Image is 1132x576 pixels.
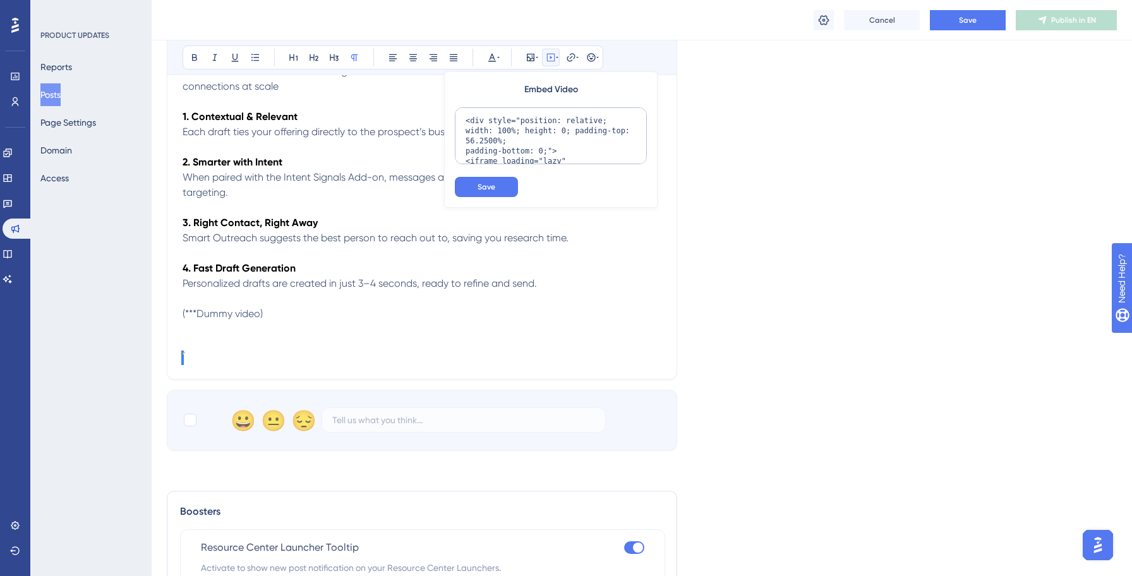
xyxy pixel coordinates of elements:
[455,107,647,164] textarea: <div style="position: relative; width: 100%; height: 0; padding-top: 56.2500%; padding-bottom: 0;...
[959,15,977,25] span: Save
[455,177,518,197] button: Save
[40,56,72,78] button: Reports
[180,504,664,519] div: Boosters
[40,83,61,106] button: Posts
[183,171,635,198] span: When paired with the Intent Signals Add-on, messages also incorporate buying signals for sharper ...
[930,10,1006,30] button: Save
[183,111,298,123] strong: 1. Contextual & Relevant
[183,277,537,289] span: Personalized drafts are created in just 3–4 seconds, ready to refine and send.
[40,30,109,40] div: PRODUCT UPDATES
[183,126,622,138] span: Each draft ties your offering directly to the prospect’s business summary and known pain points.
[201,540,359,555] span: Resource Center Launcher Tooltip
[1079,526,1117,564] iframe: UserGuiding AI Assistant Launcher
[40,167,69,189] button: Access
[183,217,318,229] strong: 3. Right Contact, Right Away
[478,182,495,192] span: Save
[201,560,644,575] span: Activate to show new post notification on your Resource Center Launchers.
[183,262,296,274] strong: 4. Fast Draft Generation
[40,139,72,162] button: Domain
[1016,10,1117,30] button: Publish in EN
[183,232,569,244] span: Smart Outreach suggests the best person to reach out to, saving you research time.
[183,156,282,168] strong: 2. Smarter with Intent
[844,10,920,30] button: Cancel
[40,111,96,134] button: Page Settings
[869,15,895,25] span: Cancel
[524,82,578,97] span: Embed Video
[30,3,79,18] span: Need Help?
[1051,15,1096,25] span: Publish in EN
[183,308,263,320] span: (***Dummy video)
